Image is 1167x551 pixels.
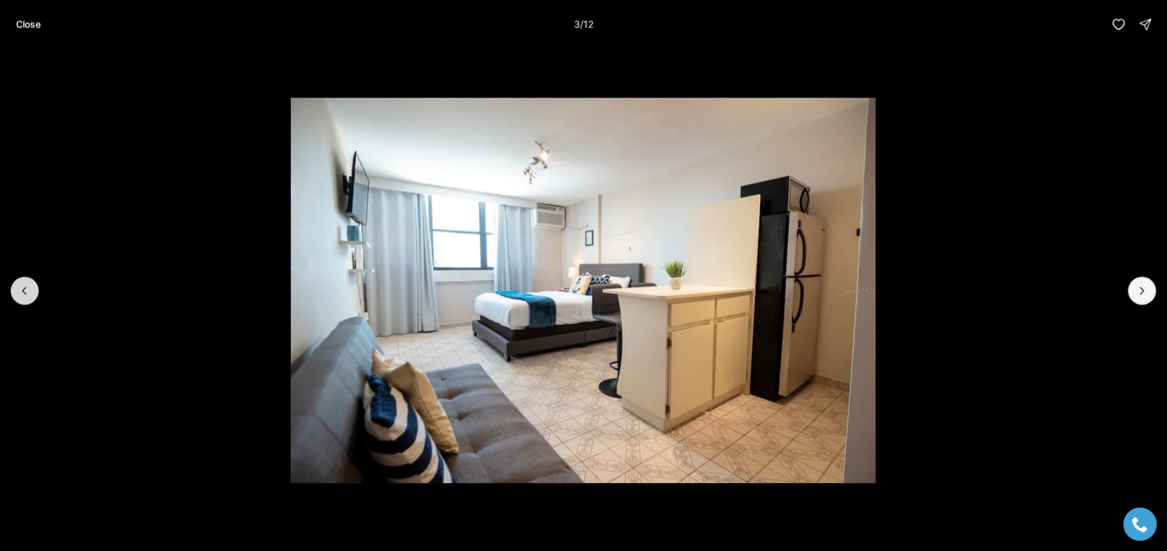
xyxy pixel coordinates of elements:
[1128,277,1156,305] button: Next slide
[8,11,49,37] button: Close
[574,18,594,29] p: 3 / 12
[16,19,41,29] p: Close
[11,277,39,305] button: Previous slide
